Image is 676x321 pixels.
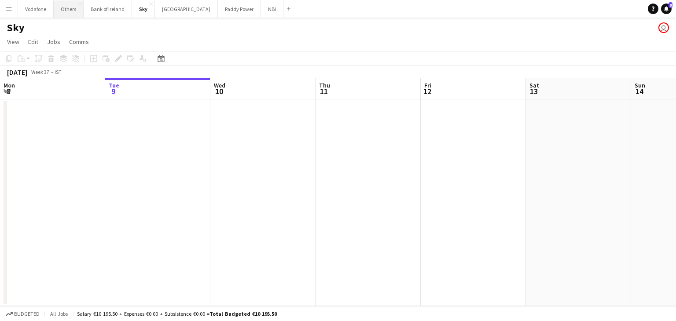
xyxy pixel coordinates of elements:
[7,68,27,77] div: [DATE]
[209,310,277,317] span: Total Budgeted €10 195.50
[7,38,19,46] span: View
[4,81,15,89] span: Mon
[55,69,62,75] div: IST
[4,309,41,319] button: Budgeted
[29,69,51,75] span: Week 37
[48,310,70,317] span: All jobs
[132,0,155,18] button: Sky
[84,0,132,18] button: Bank of Ireland
[28,38,38,46] span: Edit
[18,0,54,18] button: Vodafone
[213,86,225,96] span: 10
[261,0,283,18] button: NBI
[44,36,64,47] a: Jobs
[214,81,225,89] span: Wed
[658,22,669,33] app-user-avatar: Katie Shovlin
[66,36,92,47] a: Comms
[529,81,539,89] span: Sat
[109,81,119,89] span: Tue
[218,0,261,18] button: Paddy Power
[2,86,15,96] span: 8
[528,86,539,96] span: 13
[107,86,119,96] span: 9
[54,0,84,18] button: Others
[319,81,330,89] span: Thu
[669,2,672,8] span: 8
[7,21,25,34] h1: Sky
[423,86,431,96] span: 12
[635,81,645,89] span: Sun
[47,38,60,46] span: Jobs
[77,310,277,317] div: Salary €10 195.50 + Expenses €0.00 + Subsistence €0.00 =
[25,36,42,47] a: Edit
[4,36,23,47] a: View
[14,311,40,317] span: Budgeted
[424,81,431,89] span: Fri
[318,86,330,96] span: 11
[633,86,645,96] span: 14
[69,38,89,46] span: Comms
[661,4,672,14] a: 8
[155,0,218,18] button: [GEOGRAPHIC_DATA]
